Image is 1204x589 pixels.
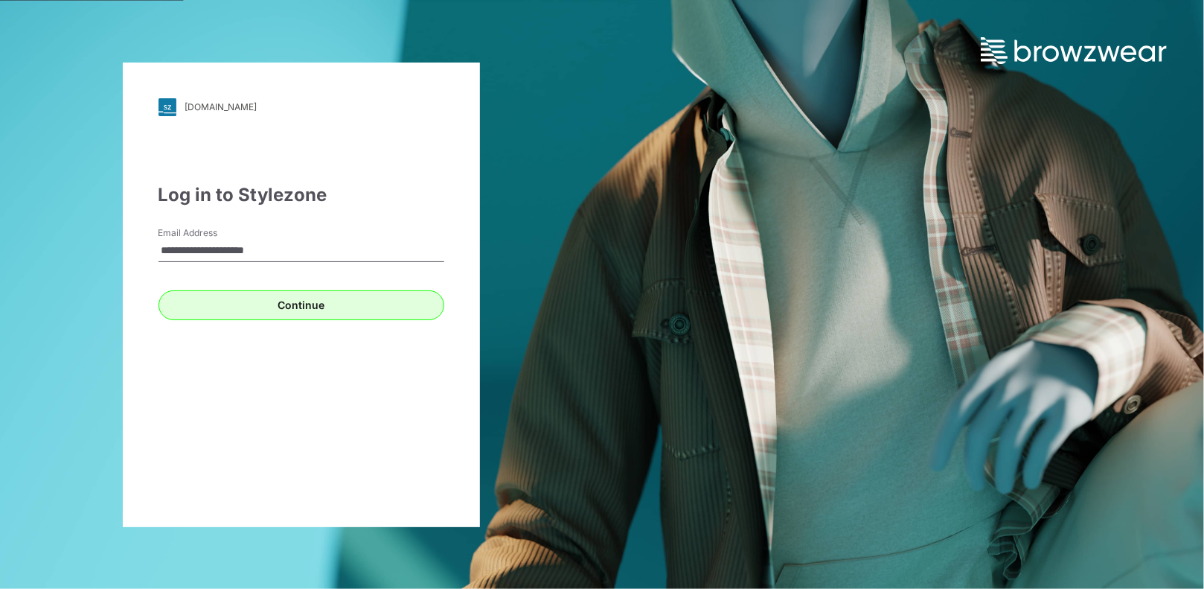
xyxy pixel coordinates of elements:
[158,290,444,320] button: Continue
[158,226,263,240] label: Email Address
[158,98,444,116] a: [DOMAIN_NAME]
[158,182,444,208] div: Log in to Stylezone
[185,101,257,112] div: [DOMAIN_NAME]
[158,98,176,116] img: svg+xml;base64,PHN2ZyB3aWR0aD0iMjgiIGhlaWdodD0iMjgiIHZpZXdCb3g9IjAgMCAyOCAyOCIgZmlsbD0ibm9uZSIgeG...
[981,37,1167,64] img: browzwear-logo.73288ffb.svg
